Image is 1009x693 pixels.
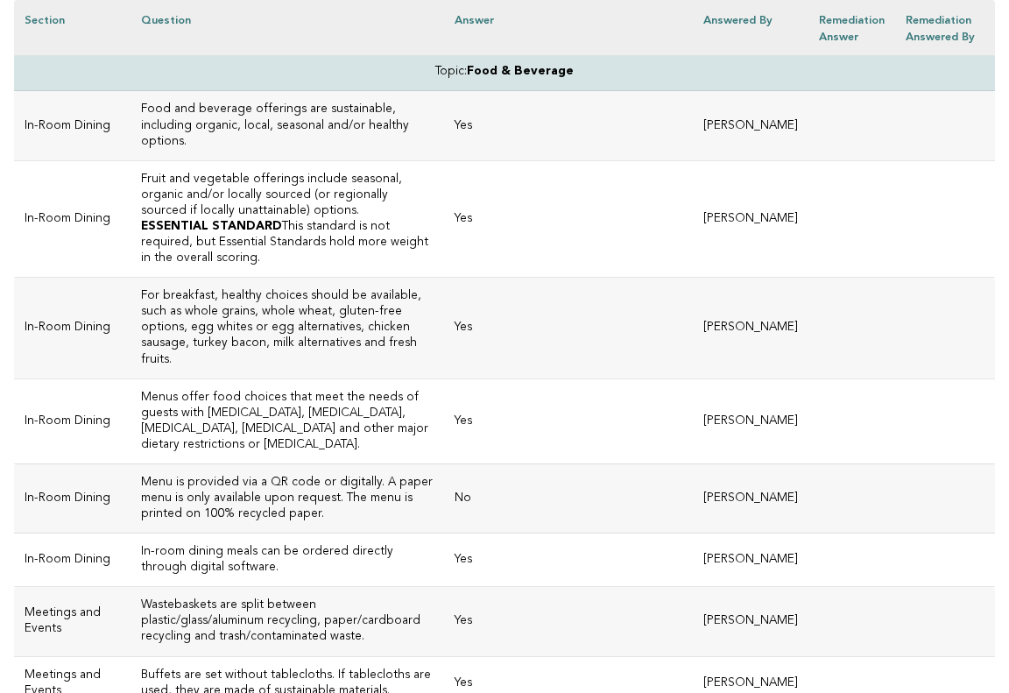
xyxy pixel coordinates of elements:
td: Yes [444,278,693,378]
h3: Menu is provided via a QR code or digitally. A paper menu is only available upon request. The men... [141,475,434,522]
h3: Food and beverage offerings are sustainable, including organic, local, seasonal and/or healthy op... [141,102,434,149]
p: This standard is not required, but Essential Standards hold more weight in the overall scoring. [141,219,434,266]
h3: In-room dining meals can be ordered directly through digital software. [141,544,434,576]
td: [PERSON_NAME] [693,378,808,463]
td: Yes [444,587,693,656]
h3: Wastebaskets are split between plastic/glass/aluminum recycling, paper/cardboard recycling and tr... [141,598,434,645]
td: Yes [444,160,693,277]
td: [PERSON_NAME] [693,160,808,277]
strong: ESSENTIAL STANDARD [141,221,282,232]
td: [PERSON_NAME] [693,278,808,378]
td: [PERSON_NAME] [693,587,808,656]
td: In-Room Dining [14,160,131,277]
td: In-Room Dining [14,463,131,533]
td: [PERSON_NAME] [693,534,808,587]
td: In-Room Dining [14,534,131,587]
h3: Menus offer food choices that meet the needs of guests with [MEDICAL_DATA], [MEDICAL_DATA], [MEDI... [141,390,434,453]
td: Yes [444,534,693,587]
td: Meetings and Events [14,587,131,656]
td: Yes [444,91,693,160]
h3: For breakfast, healthy choices should be available, such as whole grains, whole wheat, gluten-fre... [141,288,434,367]
h3: Fruit and vegetable offerings include seasonal, organic and/or locally sourced (or regionally sou... [141,172,434,219]
td: In-Room Dining [14,378,131,463]
strong: Food & Beverage [467,66,574,77]
td: No [444,463,693,533]
td: [PERSON_NAME] [693,91,808,160]
td: Topic: [14,53,995,91]
td: Yes [444,378,693,463]
td: In-Room Dining [14,91,131,160]
td: [PERSON_NAME] [693,463,808,533]
td: In-Room Dining [14,278,131,378]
